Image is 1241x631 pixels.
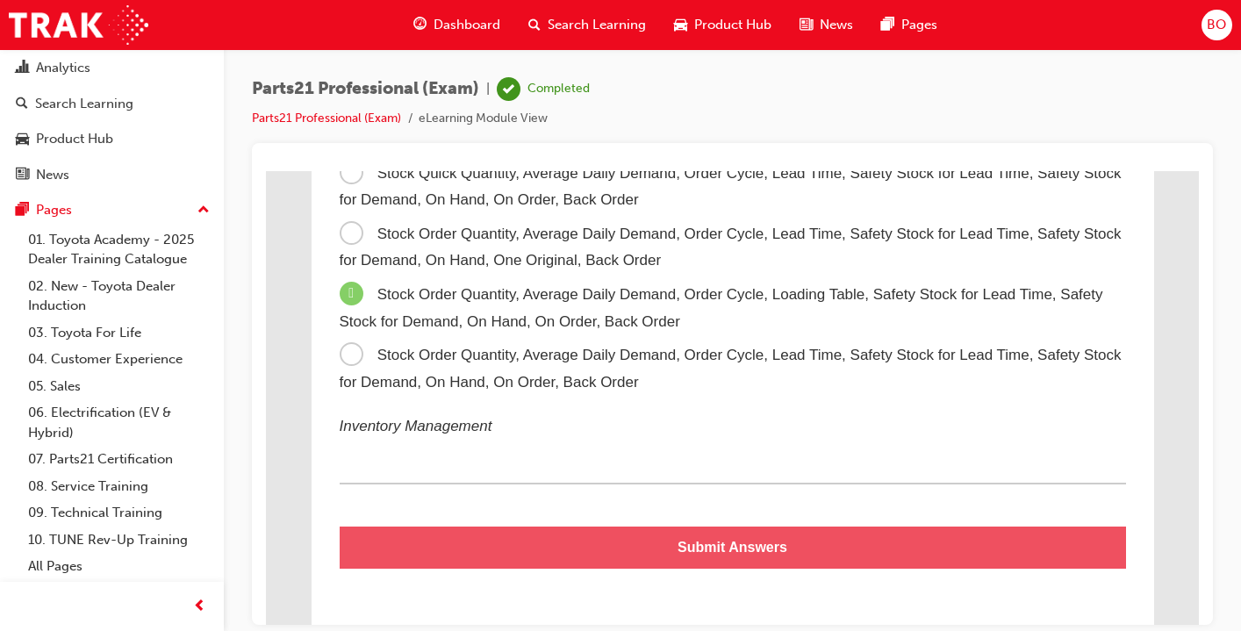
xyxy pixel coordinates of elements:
div: Product Hub [36,129,113,149]
a: 04. Customer Experience [21,346,217,373]
span: | [486,79,490,99]
span: search-icon [528,14,541,36]
a: search-iconSearch Learning [514,7,660,43]
span: learningRecordVerb_COMPLETE-icon [497,77,520,101]
img: Trak [9,5,148,45]
span: search-icon [16,97,28,112]
span: up-icon [197,199,210,222]
a: 10. TUNE Rev-Up Training [21,527,217,554]
a: 01. Toyota Academy - 2025 Dealer Training Catalogue [21,226,217,273]
span: News [820,15,853,35]
a: Parts21 Professional (Exam) [252,111,401,125]
a: guage-iconDashboard [399,7,514,43]
a: 03. Toyota For Life [21,319,217,347]
span: Search Learning [548,15,646,35]
span: pages-icon [881,14,894,36]
span: Dashboard [434,15,500,35]
a: Product Hub [7,123,217,155]
a: All Pages [21,553,217,580]
span: Stock Order Quantity, Average Daily Demand, Order Cycle, Lead Time, Safety Stock for Lead Time, S... [74,54,856,98]
a: 09. Technical Training [21,499,217,527]
a: 08. Service Training [21,473,217,500]
button: Pages [7,194,217,226]
span: news-icon [800,14,813,36]
div: Completed [527,81,590,97]
span: car-icon [674,14,687,36]
span: chart-icon [16,61,29,76]
button: BO [1202,10,1232,40]
a: Search Learning [7,88,217,120]
div: Pages [36,200,72,220]
a: 06. Electrification (EV & Hybrid) [21,399,217,446]
a: 05. Sales [21,373,217,400]
em: Inventory Management [74,247,226,263]
div: Search Learning [35,94,133,114]
a: 02. New - Toyota Dealer Induction [21,273,217,319]
span: Stock Order Quantity, Average Daily Demand, Order Cycle, Loading Table, Safety Stock for Lead Tim... [74,115,837,159]
span: news-icon [16,168,29,183]
span: guage-icon [413,14,427,36]
a: pages-iconPages [867,7,951,43]
a: news-iconNews [785,7,867,43]
span: BO [1207,15,1226,35]
li: eLearning Module View [419,109,548,129]
div: News [36,165,69,185]
span: pages-icon [16,203,29,219]
a: car-iconProduct Hub [660,7,785,43]
a: News [7,159,217,191]
span: Parts21 Professional (Exam) [252,79,479,99]
span: Product Hub [694,15,771,35]
a: 07. Parts21 Certification [21,446,217,473]
span: Pages [901,15,937,35]
span: car-icon [16,132,29,147]
div: Analytics [36,58,90,78]
button: Submit Answers [74,355,860,398]
a: Analytics [7,52,217,84]
span: Stock Order Quantity, Average Daily Demand, Order Cycle, Lead Time, Safety Stock for Lead Time, S... [74,176,856,219]
span: prev-icon [193,596,206,618]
